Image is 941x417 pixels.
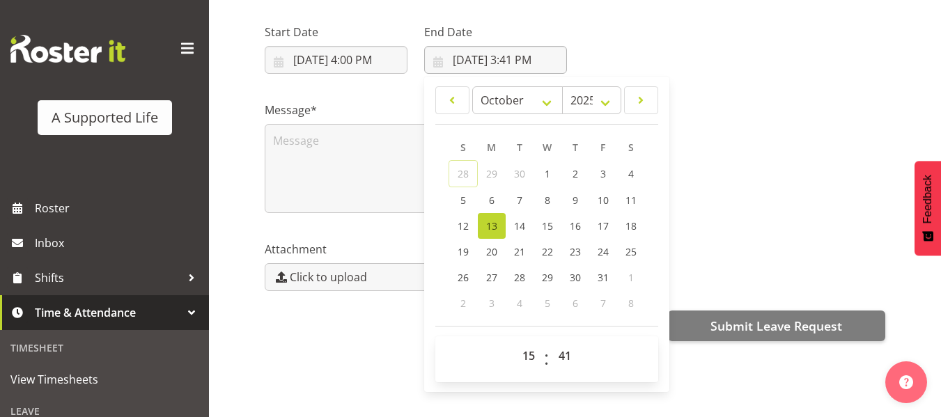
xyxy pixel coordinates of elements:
button: Feedback - Show survey [915,161,941,255]
span: 29 [542,271,553,284]
span: 16 [570,219,581,233]
span: 30 [514,167,525,180]
span: 23 [570,245,581,258]
span: 8 [545,194,550,207]
span: 28 [514,271,525,284]
span: 15 [542,219,553,233]
a: 12 [449,213,478,239]
a: 15 [534,213,561,239]
span: Shifts [35,267,181,288]
span: Roster [35,198,202,219]
span: 8 [628,297,634,310]
span: T [573,141,578,154]
a: 14 [506,213,534,239]
span: Inbox [35,233,202,253]
a: 8 [534,187,561,213]
span: 26 [458,271,469,284]
span: 7 [517,194,522,207]
a: 9 [561,187,589,213]
span: Time & Attendance [35,302,181,323]
span: 11 [625,194,637,207]
a: 26 [449,265,478,290]
div: Timesheet [3,333,205,362]
a: 6 [478,187,506,213]
button: Submit Leave Request [668,310,885,341]
a: 28 [506,265,534,290]
a: 13 [478,213,506,239]
a: 29 [534,265,561,290]
span: 13 [486,219,497,233]
label: Attachment [265,241,567,258]
span: 27 [486,271,497,284]
span: 20 [486,245,497,258]
a: 25 [617,239,645,265]
a: 4 [617,160,645,187]
a: 10 [589,187,617,213]
span: 2 [573,167,578,180]
span: 7 [600,297,606,310]
span: : [544,342,549,377]
span: 25 [625,245,637,258]
label: End Date [424,24,567,40]
span: 21 [514,245,525,258]
a: View Timesheets [3,362,205,397]
input: Click to select... [265,46,407,74]
span: 5 [545,297,550,310]
a: 18 [617,213,645,239]
span: 1 [545,167,550,180]
a: 19 [449,239,478,265]
a: 5 [449,187,478,213]
a: 1 [534,160,561,187]
a: 22 [534,239,561,265]
a: 2 [561,160,589,187]
span: 5 [460,194,466,207]
div: A Supported Life [52,107,158,128]
span: 18 [625,219,637,233]
span: 28 [458,167,469,180]
span: 24 [598,245,609,258]
span: 10 [598,194,609,207]
a: 31 [589,265,617,290]
span: 4 [517,297,522,310]
a: 21 [506,239,534,265]
span: Submit Leave Request [710,317,842,335]
input: Click to select... [424,46,567,74]
span: F [600,141,605,154]
span: Click to upload [290,269,367,285]
label: Start Date [265,24,407,40]
span: 31 [598,271,609,284]
a: 27 [478,265,506,290]
a: 7 [506,187,534,213]
a: 11 [617,187,645,213]
span: M [487,141,496,154]
span: 3 [489,297,495,310]
span: S [460,141,466,154]
a: 23 [561,239,589,265]
span: 17 [598,219,609,233]
a: 16 [561,213,589,239]
span: 30 [570,271,581,284]
label: Message* [265,102,567,118]
span: T [517,141,522,154]
a: 20 [478,239,506,265]
span: 1 [628,271,634,284]
span: 4 [628,167,634,180]
img: help-xxl-2.png [899,375,913,389]
span: 3 [600,167,606,180]
span: S [628,141,634,154]
a: 3 [589,160,617,187]
span: 14 [514,219,525,233]
span: 9 [573,194,578,207]
span: 6 [489,194,495,207]
span: 22 [542,245,553,258]
span: 2 [460,297,466,310]
a: 17 [589,213,617,239]
span: 6 [573,297,578,310]
span: 19 [458,245,469,258]
span: 12 [458,219,469,233]
img: Rosterit website logo [10,35,125,63]
span: View Timesheets [10,369,199,390]
a: 30 [561,265,589,290]
span: W [543,141,552,154]
a: 24 [589,239,617,265]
